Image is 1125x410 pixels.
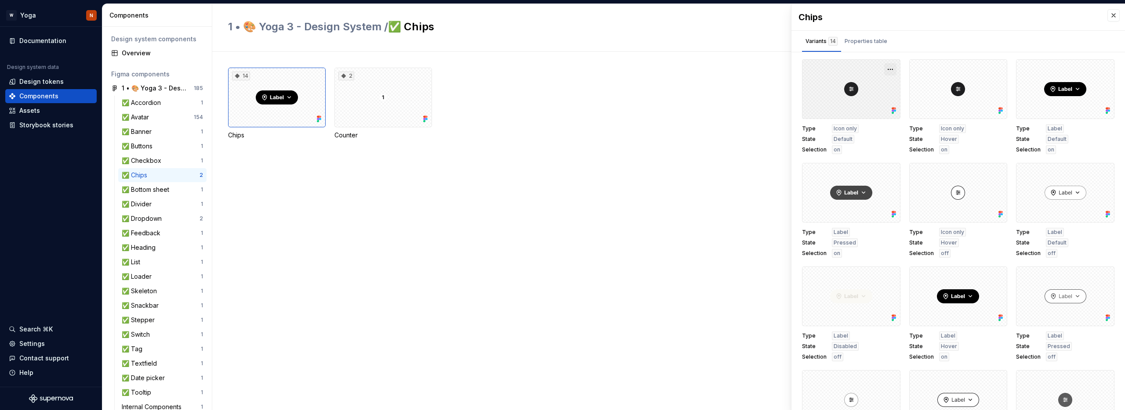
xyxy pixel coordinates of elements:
[802,125,827,132] span: Type
[122,49,203,58] div: Overview
[201,244,203,251] div: 1
[118,241,207,255] a: ✅ Heading1
[201,360,203,367] div: 1
[122,185,173,194] div: ✅ Bottom sheet
[122,113,152,122] div: ✅ Avatar
[1016,146,1041,153] span: Selection
[941,332,955,339] span: Label
[909,332,934,339] span: Type
[828,37,838,46] div: 14
[834,250,840,257] span: on
[122,359,160,368] div: ✅ Textfield
[201,99,203,106] div: 1
[118,255,207,269] a: ✅ List1
[1048,239,1067,246] span: Default
[1016,353,1041,360] span: Selection
[20,11,36,20] div: Yoga
[228,131,326,140] div: Chips
[201,374,203,381] div: 1
[201,331,203,338] div: 1
[118,197,207,211] a: ✅ Divider1
[122,374,168,382] div: ✅ Date picker
[941,353,947,360] span: on
[1048,250,1056,257] span: off
[7,64,59,71] div: Design system data
[798,11,1099,23] div: Chips
[941,229,964,236] span: Icon only
[118,385,207,399] a: ✅ Tooltip1
[802,343,827,350] span: State
[941,125,964,132] span: Icon only
[201,230,203,237] div: 1
[941,146,947,153] span: on
[118,168,207,182] a: ✅ Chips2
[228,20,388,33] span: 1 • 🎨 Yoga 3 - Design System /
[5,322,97,336] button: Search ⌘K
[802,136,827,143] span: State
[201,302,203,309] div: 1
[111,70,203,79] div: Figma components
[118,270,207,284] a: ✅ Loader1
[232,72,250,80] div: 14
[802,353,827,360] span: Selection
[118,96,207,110] a: ✅ Accordion1
[834,343,857,350] span: Disabled
[201,201,203,208] div: 1
[200,215,203,222] div: 2
[5,337,97,351] a: Settings
[201,157,203,164] div: 1
[122,156,165,165] div: ✅ Checkbox
[834,332,848,339] span: Label
[118,313,207,327] a: ✅ Stepper1
[5,89,97,103] a: Components
[108,81,207,95] a: 1 • 🎨 Yoga 3 - Design System185
[1016,136,1041,143] span: State
[118,342,207,356] a: ✅ Tag1
[122,243,159,252] div: ✅ Heading
[909,146,934,153] span: Selection
[1016,125,1041,132] span: Type
[90,12,93,19] div: N
[201,259,203,266] div: 1
[201,288,203,295] div: 1
[1048,343,1070,350] span: Pressed
[1016,229,1041,236] span: Type
[122,388,155,397] div: ✅ Tooltip
[118,284,207,298] a: ✅ Skeleton1
[338,72,354,80] div: 2
[2,6,100,25] button: WYogaN
[29,394,73,403] svg: Supernova Logo
[1016,250,1041,257] span: Selection
[19,106,40,115] div: Assets
[194,85,203,92] div: 185
[806,37,838,46] div: Variants
[834,229,848,236] span: Label
[118,371,207,385] a: ✅ Date picker1
[122,330,153,339] div: ✅ Switch
[941,250,949,257] span: off
[19,354,69,363] div: Contact support
[201,316,203,324] div: 1
[122,214,165,223] div: ✅ Dropdown
[1016,343,1041,350] span: State
[194,114,203,121] div: 154
[1048,332,1062,339] span: Label
[118,125,207,139] a: ✅ Banner1
[228,20,984,34] h2: ✅ Chips
[1016,239,1041,246] span: State
[118,299,207,313] a: ✅ Snackbar1
[201,345,203,352] div: 1
[1048,229,1062,236] span: Label
[118,139,207,153] a: ✅ Buttons1
[122,142,156,151] div: ✅ Buttons
[111,35,203,43] div: Design system components
[1048,353,1056,360] span: off
[118,212,207,226] a: ✅ Dropdown2
[201,273,203,280] div: 1
[909,250,934,257] span: Selection
[1048,146,1054,153] span: on
[909,353,934,360] span: Selection
[5,75,97,89] a: Design tokens
[122,345,146,353] div: ✅ Tag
